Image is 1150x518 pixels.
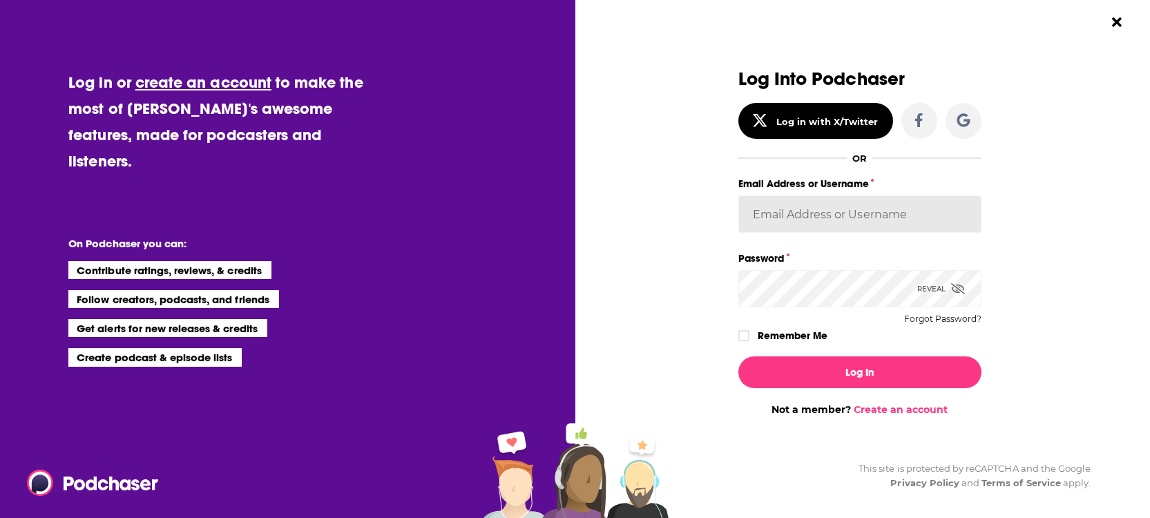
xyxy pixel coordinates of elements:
li: Create podcast & episode lists [68,348,242,366]
a: create an account [135,73,271,92]
label: Email Address or Username [738,175,981,193]
img: Podchaser - Follow, Share and Rate Podcasts [27,470,160,496]
li: Follow creators, podcasts, and friends [68,290,279,308]
div: Reveal [917,270,965,307]
li: Contribute ratings, reviews, & credits [68,261,271,279]
button: Close Button [1104,9,1130,35]
label: Password [738,249,981,267]
li: On Podchaser you can: [68,237,345,250]
a: Create an account [854,403,948,416]
button: Log In [738,356,981,388]
a: Privacy Policy [890,477,959,488]
button: Log in with X/Twitter [738,103,893,139]
button: Forgot Password? [904,314,981,324]
div: Log in with X/Twitter [776,116,878,127]
li: Get alerts for new releases & credits [68,319,267,337]
input: Email Address or Username [738,195,981,233]
a: Terms of Service [981,477,1061,488]
a: Podchaser - Follow, Share and Rate Podcasts [27,470,148,496]
div: Not a member? [738,403,981,416]
div: This site is protected by reCAPTCHA and the Google and apply. [847,461,1091,490]
h3: Log Into Podchaser [738,69,981,89]
div: OR [852,153,867,164]
label: Remember Me [758,327,827,345]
